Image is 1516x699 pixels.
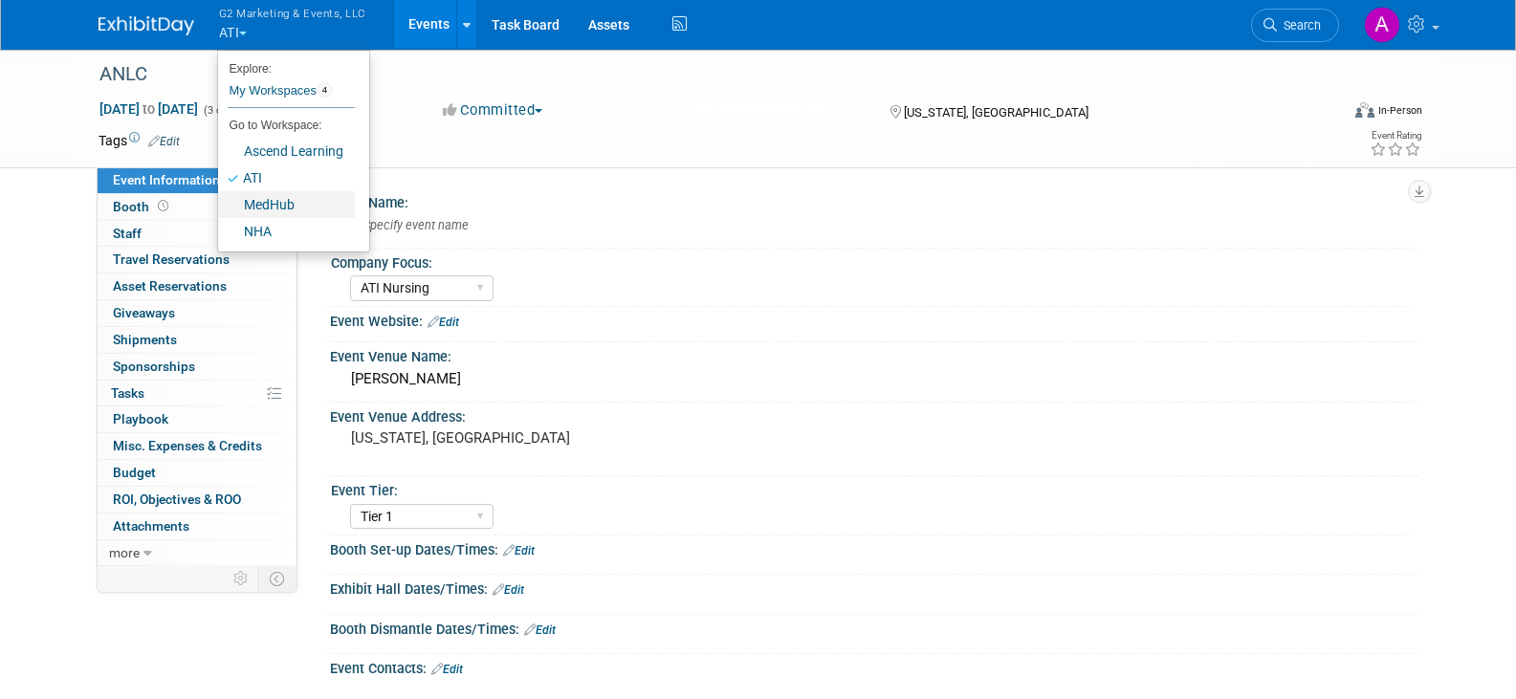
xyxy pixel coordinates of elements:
[98,354,297,380] a: Sponsorships
[202,104,242,117] span: (3 days)
[218,113,355,138] li: Go to Workspace:
[113,251,230,267] span: Travel Reservations
[344,364,1404,394] div: [PERSON_NAME]
[219,3,366,23] span: G2 Marketing & Events, LLC
[98,460,297,486] a: Budget
[330,615,1418,640] div: Booth Dismantle Dates/Times:
[98,406,297,432] a: Playbook
[98,433,297,459] a: Misc. Expenses & Credits
[331,249,1410,273] div: Company Focus:
[218,138,355,164] a: Ascend Learning
[113,491,241,507] span: ROI, Objectives & ROO
[113,332,177,347] span: Shipments
[1277,18,1321,33] span: Search
[113,359,195,374] span: Sponsorships
[330,575,1418,600] div: Exhibit Hall Dates/Times:
[113,226,142,241] span: Staff
[154,199,172,213] span: Booth not reserved yet
[228,75,355,107] a: My Workspaces4
[113,411,168,426] span: Playbook
[330,188,1418,212] div: Event Name:
[1364,7,1400,43] img: Anna Lerner
[351,429,762,447] pre: [US_STATE], [GEOGRAPHIC_DATA]
[98,194,297,220] a: Booth
[111,385,144,401] span: Tasks
[98,487,297,513] a: ROI, Objectives & ROO
[98,167,297,193] a: Event Information
[109,545,140,560] span: more
[113,305,175,320] span: Giveaways
[503,544,535,557] a: Edit
[148,135,180,148] a: Edit
[225,566,258,591] td: Personalize Event Tab Strip
[98,540,297,566] a: more
[330,654,1418,679] div: Event Contacts:
[1251,9,1339,42] a: Search
[98,381,297,406] a: Tasks
[93,57,1310,92] div: ANLC
[98,327,297,353] a: Shipments
[113,278,227,294] span: Asset Reservations
[218,57,355,75] li: Explore:
[140,101,158,117] span: to
[113,438,262,453] span: Misc. Expenses & Credits
[99,16,194,35] img: ExhibitDay
[330,403,1418,426] div: Event Venue Address:
[99,100,199,118] span: [DATE] [DATE]
[331,476,1410,500] div: Event Tier:
[98,273,297,299] a: Asset Reservations
[330,535,1418,560] div: Booth Set-up Dates/Times:
[218,218,355,245] a: NHA
[113,172,220,187] span: Event Information
[98,221,297,247] a: Staff
[330,307,1418,332] div: Event Website:
[218,191,355,218] a: MedHub
[524,623,556,637] a: Edit
[98,300,297,326] a: Giveaways
[1377,103,1422,118] div: In-Person
[1370,131,1421,141] div: Event Rating
[113,465,156,480] span: Budget
[1226,99,1423,128] div: Event Format
[257,566,297,591] td: Toggle Event Tabs
[218,164,355,191] a: ATI
[431,663,463,676] a: Edit
[436,100,550,120] button: Committed
[330,342,1418,366] div: Event Venue Name:
[493,583,524,597] a: Edit
[113,199,172,214] span: Booth
[904,105,1088,120] span: [US_STATE], [GEOGRAPHIC_DATA]
[98,247,297,273] a: Travel Reservations
[351,218,469,232] span: Specify event name
[317,82,333,98] span: 4
[98,513,297,539] a: Attachments
[428,316,459,329] a: Edit
[99,131,180,150] td: Tags
[113,518,189,534] span: Attachments
[1355,102,1374,118] img: Format-Inperson.png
